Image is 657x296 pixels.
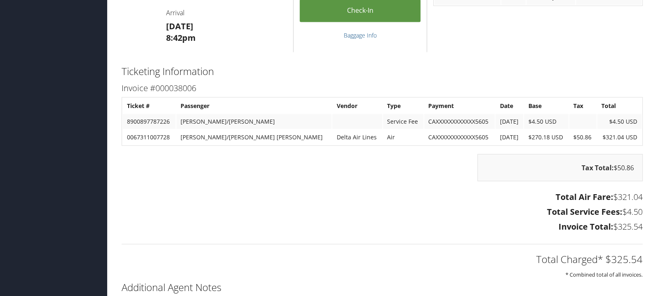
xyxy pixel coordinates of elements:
[122,191,643,202] h3: $321.04
[597,129,641,144] td: $321.04 USD
[332,129,382,144] td: Delta Air Lines
[495,129,523,144] td: [DATE]
[383,129,423,144] td: Air
[123,114,176,129] td: 8900897787226
[495,98,523,113] th: Date
[582,163,614,172] strong: Tax Total:
[176,129,332,144] td: [PERSON_NAME]/[PERSON_NAME] [PERSON_NAME]
[424,98,495,113] th: Payment
[123,98,176,113] th: Ticket #
[122,280,643,294] h2: Additional Agent Notes
[558,221,613,232] strong: Invoice Total:
[565,270,643,278] small: * Combined total of all invoices.
[495,114,523,129] td: [DATE]
[424,114,495,129] td: CAXXXXXXXXXXXX5605
[166,8,287,17] h4: Arrival
[547,206,622,217] strong: Total Service Fees:
[176,98,332,113] th: Passenger
[569,129,596,144] td: $50.86
[597,114,641,129] td: $4.50 USD
[123,129,176,144] td: 0067311007728
[383,98,423,113] th: Type
[597,98,641,113] th: Total
[122,64,643,78] h2: Ticketing Information
[176,114,332,129] td: [PERSON_NAME]/[PERSON_NAME]
[524,98,568,113] th: Base
[383,114,423,129] td: Service Fee
[569,98,596,113] th: Tax
[344,31,377,39] a: Baggage Info
[122,82,643,94] h3: Invoice #000038006
[122,206,643,217] h3: $4.50
[122,252,643,266] h2: Total Charged* $325.54
[166,21,193,32] strong: [DATE]
[122,221,643,232] h3: $325.54
[524,129,568,144] td: $270.18 USD
[477,154,643,181] div: $50.86
[166,32,196,43] strong: 8:42pm
[524,114,568,129] td: $4.50 USD
[332,98,382,113] th: Vendor
[556,191,613,202] strong: Total Air Fare:
[424,129,495,144] td: CAXXXXXXXXXXXX5605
